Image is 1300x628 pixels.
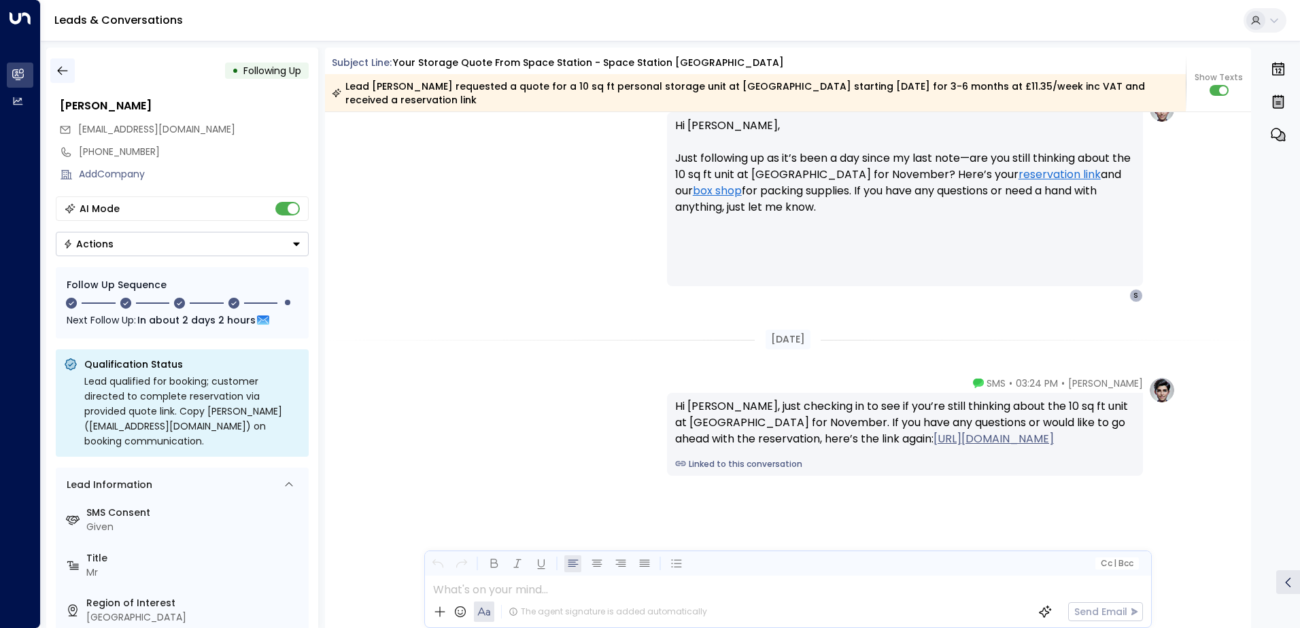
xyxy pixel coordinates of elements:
a: reservation link [1019,167,1101,183]
div: Lead Information [62,478,152,492]
div: [PERSON_NAME] [60,98,309,114]
span: Show Texts [1195,71,1243,84]
a: [URL][DOMAIN_NAME] [934,431,1054,447]
div: Next Follow Up: [67,313,298,328]
div: AI Mode [80,202,120,215]
div: [GEOGRAPHIC_DATA] [86,610,303,625]
label: SMS Consent [86,506,303,520]
div: [PHONE_NUMBER] [79,145,309,159]
div: Follow Up Sequence [67,278,298,292]
a: Linked to this conversation [675,458,1135,470]
span: 03:24 PM [1016,377,1058,390]
div: Hi [PERSON_NAME], just checking in to see if you’re still thinking about the 10 sq ft unit at [GE... [675,398,1135,447]
span: | [1114,559,1116,568]
div: [DATE] [766,330,810,349]
span: stevecui813@gmail.com [78,122,235,137]
p: Hi [PERSON_NAME], Just following up as it’s been a day since my last note—are you still thinking ... [675,118,1135,232]
div: Lead [PERSON_NAME] requested a quote for a 10 sq ft personal storage unit at [GEOGRAPHIC_DATA] st... [332,80,1178,107]
button: Actions [56,232,309,256]
span: SMS [987,377,1006,390]
div: AddCompany [79,167,309,181]
a: box shop [693,183,742,199]
label: Title [86,551,303,565]
button: Redo [453,555,470,572]
div: • [232,58,239,83]
img: profile-logo.png [1148,377,1176,404]
div: Your storage quote from Space Station - Space Station [GEOGRAPHIC_DATA] [393,56,784,70]
div: S [1129,289,1143,302]
span: Subject Line: [332,56,392,69]
span: [EMAIL_ADDRESS][DOMAIN_NAME] [78,122,235,136]
div: Mr [86,565,303,580]
button: Cc|Bcc [1095,557,1138,570]
span: Following Up [243,64,301,77]
span: In about 2 days 2 hours [137,313,256,328]
a: Leads & Conversations [54,12,183,28]
div: Given [86,520,303,534]
span: • [1061,377,1065,390]
span: [PERSON_NAME] [1068,377,1143,390]
div: The agent signature is added automatically [509,606,707,618]
label: Region of Interest [86,596,303,610]
span: Cc Bcc [1100,559,1133,568]
div: Actions [63,238,114,250]
p: Qualification Status [84,357,301,371]
div: Lead qualified for booking; customer directed to complete reservation via provided quote link. Co... [84,374,301,449]
span: • [1009,377,1012,390]
button: Undo [429,555,446,572]
div: Button group with a nested menu [56,232,309,256]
